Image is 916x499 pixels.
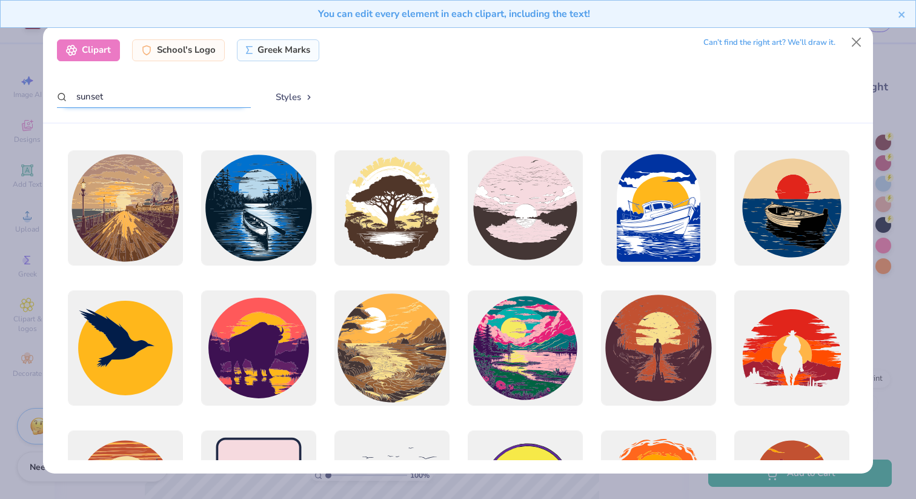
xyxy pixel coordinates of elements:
[132,39,225,61] div: School's Logo
[703,32,835,53] div: Can’t find the right art? We’ll draw it.
[10,7,898,21] div: You can edit every element in each clipart, including the text!
[263,85,326,109] button: Styles
[57,39,120,61] div: Clipart
[57,85,251,108] input: Search by name
[237,39,320,61] div: Greek Marks
[845,31,868,54] button: Close
[898,7,906,21] button: close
